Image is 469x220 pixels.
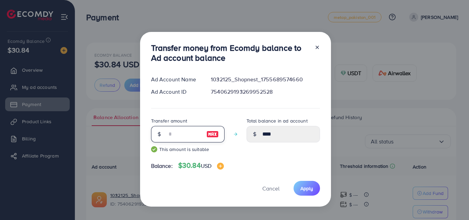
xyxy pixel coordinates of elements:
[294,181,320,196] button: Apply
[205,88,325,96] div: 7540629193269952528
[247,117,308,124] label: Total balance in ad account
[178,161,224,170] h4: $30.84
[151,146,157,152] img: guide
[254,181,288,196] button: Cancel
[300,185,313,192] span: Apply
[146,76,206,83] div: Ad Account Name
[151,146,225,153] small: This amount is suitable
[440,189,464,215] iframe: Chat
[205,76,325,83] div: 1032125_Shopnest_1755689574660
[201,162,211,170] span: USD
[151,117,187,124] label: Transfer amount
[146,88,206,96] div: Ad Account ID
[206,130,219,138] img: image
[217,163,224,170] img: image
[151,162,173,170] span: Balance:
[151,43,309,63] h3: Transfer money from Ecomdy balance to Ad account balance
[262,185,279,192] span: Cancel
